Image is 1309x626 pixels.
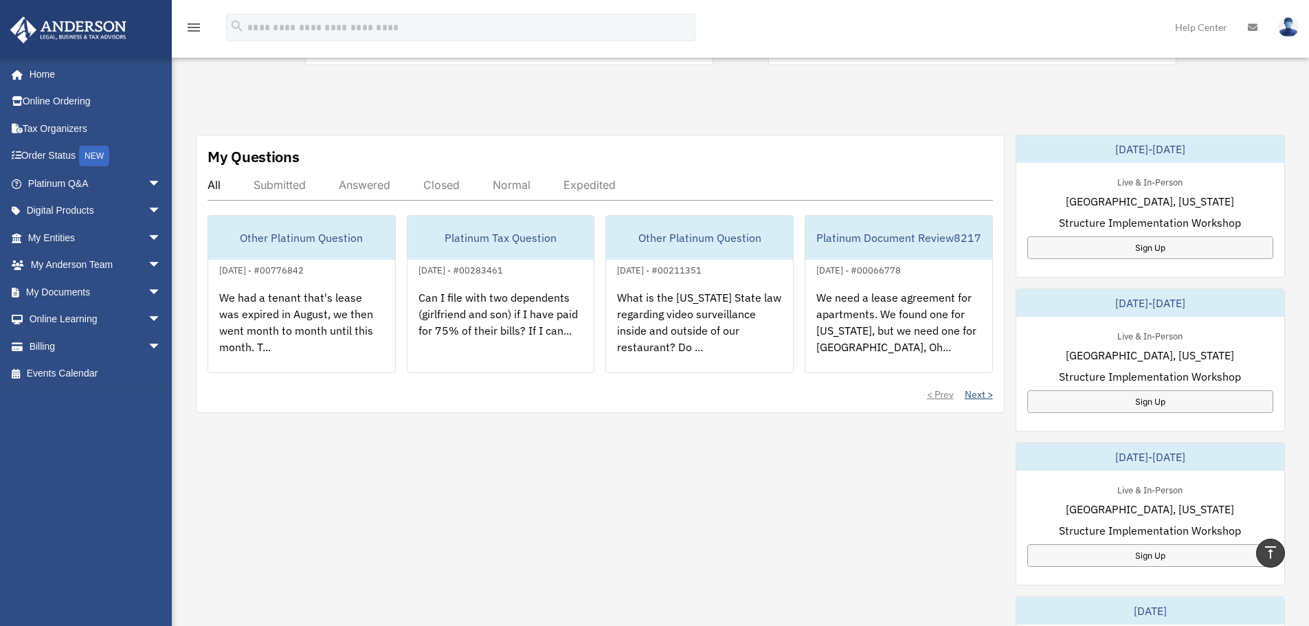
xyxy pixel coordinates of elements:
[965,388,993,401] a: Next >
[423,178,460,192] div: Closed
[10,224,182,251] a: My Entitiesarrow_drop_down
[6,16,131,43] img: Anderson Advisors Platinum Portal
[1106,482,1194,496] div: Live & In-Person
[805,216,992,260] div: Platinum Document Review8217
[606,262,713,276] div: [DATE] - #00211351
[407,262,514,276] div: [DATE] - #00283461
[148,278,175,306] span: arrow_drop_down
[208,262,315,276] div: [DATE] - #00776842
[605,215,794,373] a: Other Platinum Question[DATE] - #00211351What is the [US_STATE] State law regarding video surveil...
[407,215,595,373] a: Platinum Tax Question[DATE] - #00283461Can I file with two dependents (girlfriend and son) if I h...
[10,60,175,88] a: Home
[10,115,182,142] a: Tax Organizers
[79,146,109,166] div: NEW
[1066,193,1234,210] span: [GEOGRAPHIC_DATA], [US_STATE]
[1027,390,1273,413] a: Sign Up
[230,19,245,34] i: search
[208,278,395,385] div: We had a tenant that's lease was expired in August, we then went month to month until this month....
[148,251,175,280] span: arrow_drop_down
[606,216,793,260] div: Other Platinum Question
[1016,289,1284,317] div: [DATE]-[DATE]
[208,215,396,373] a: Other Platinum Question[DATE] - #00776842We had a tenant that's lease was expired in August, we t...
[10,333,182,360] a: Billingarrow_drop_down
[148,197,175,225] span: arrow_drop_down
[1059,368,1241,385] span: Structure Implementation Workshop
[186,19,202,36] i: menu
[10,251,182,279] a: My Anderson Teamarrow_drop_down
[563,178,616,192] div: Expedited
[10,360,182,388] a: Events Calendar
[1059,214,1241,231] span: Structure Implementation Workshop
[186,24,202,36] a: menu
[407,278,594,385] div: Can I file with two dependents (girlfriend and son) if I have paid for 75% of their bills? If I c...
[254,178,306,192] div: Submitted
[148,170,175,198] span: arrow_drop_down
[1106,328,1194,342] div: Live & In-Person
[10,170,182,197] a: Platinum Q&Aarrow_drop_down
[10,142,182,170] a: Order StatusNEW
[1256,539,1285,568] a: vertical_align_top
[805,215,993,373] a: Platinum Document Review8217[DATE] - #00066778We need a lease agreement for apartments. We found ...
[148,333,175,361] span: arrow_drop_down
[10,278,182,306] a: My Documentsarrow_drop_down
[805,262,912,276] div: [DATE] - #00066778
[493,178,530,192] div: Normal
[10,306,182,333] a: Online Learningarrow_drop_down
[208,216,395,260] div: Other Platinum Question
[148,224,175,252] span: arrow_drop_down
[805,278,992,385] div: We need a lease agreement for apartments. We found one for [US_STATE], but we need one for [GEOGR...
[1059,522,1241,539] span: Structure Implementation Workshop
[606,278,793,385] div: What is the [US_STATE] State law regarding video surveillance inside and outside of our restauran...
[1027,544,1273,567] a: Sign Up
[1066,501,1234,517] span: [GEOGRAPHIC_DATA], [US_STATE]
[1016,135,1284,163] div: [DATE]-[DATE]
[10,197,182,225] a: Digital Productsarrow_drop_down
[1066,347,1234,364] span: [GEOGRAPHIC_DATA], [US_STATE]
[407,216,594,260] div: Platinum Tax Question
[1016,597,1284,625] div: [DATE]
[339,178,390,192] div: Answered
[148,306,175,334] span: arrow_drop_down
[208,146,300,167] div: My Questions
[1278,17,1299,37] img: User Pic
[10,88,182,115] a: Online Ordering
[208,178,221,192] div: All
[1106,174,1194,188] div: Live & In-Person
[1016,443,1284,471] div: [DATE]-[DATE]
[1262,544,1279,561] i: vertical_align_top
[1027,236,1273,259] a: Sign Up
